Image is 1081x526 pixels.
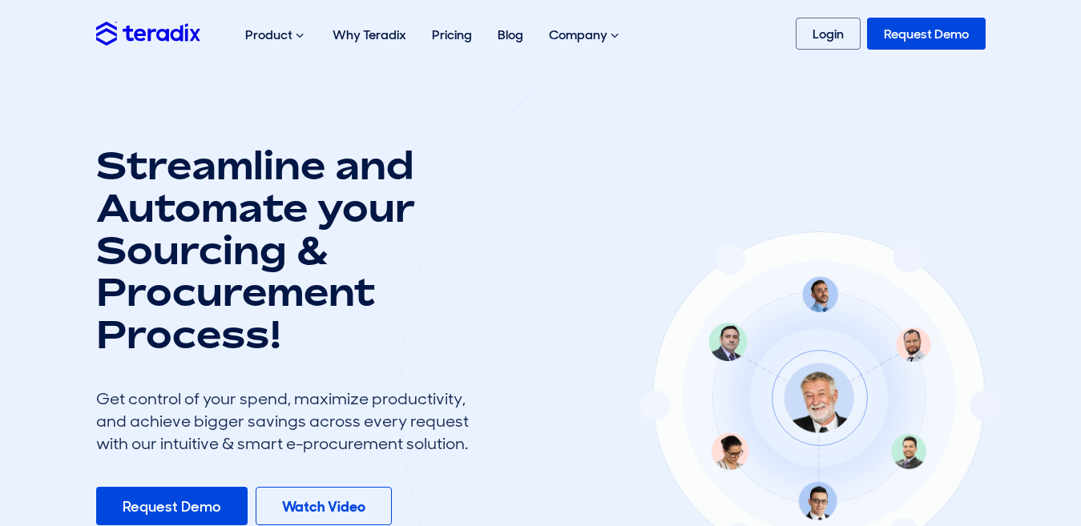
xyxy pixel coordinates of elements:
[96,487,248,525] a: Request Demo
[256,487,392,525] a: Watch Video
[96,22,200,45] img: Teradix logo
[96,387,481,455] div: Get control of your spend, maximize productivity, and achieve bigger savings across every request...
[419,10,485,60] a: Pricing
[485,10,536,60] a: Blog
[282,497,365,516] b: Watch Video
[232,10,320,61] div: Product
[536,10,635,61] div: Company
[320,10,419,60] a: Why Teradix
[796,18,861,50] a: Login
[867,18,986,50] a: Request Demo
[96,144,481,355] h1: Streamline and Automate your Sourcing & Procurement Process!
